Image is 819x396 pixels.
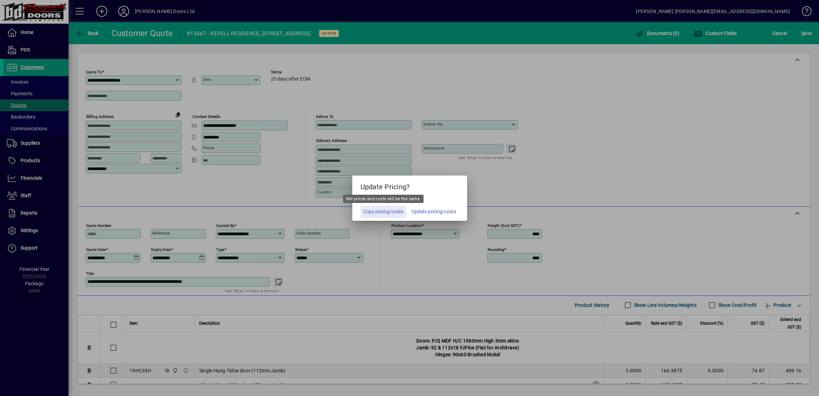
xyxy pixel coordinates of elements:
button: Copy pricing/costs [360,206,406,218]
button: Update pricing/costs [409,206,459,218]
span: Copy pricing/costs [363,208,403,215]
div: Sell prices and costs will be the same. [343,195,424,203]
span: Update pricing/costs [412,208,456,215]
h5: Update Pricing? [352,176,467,195]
